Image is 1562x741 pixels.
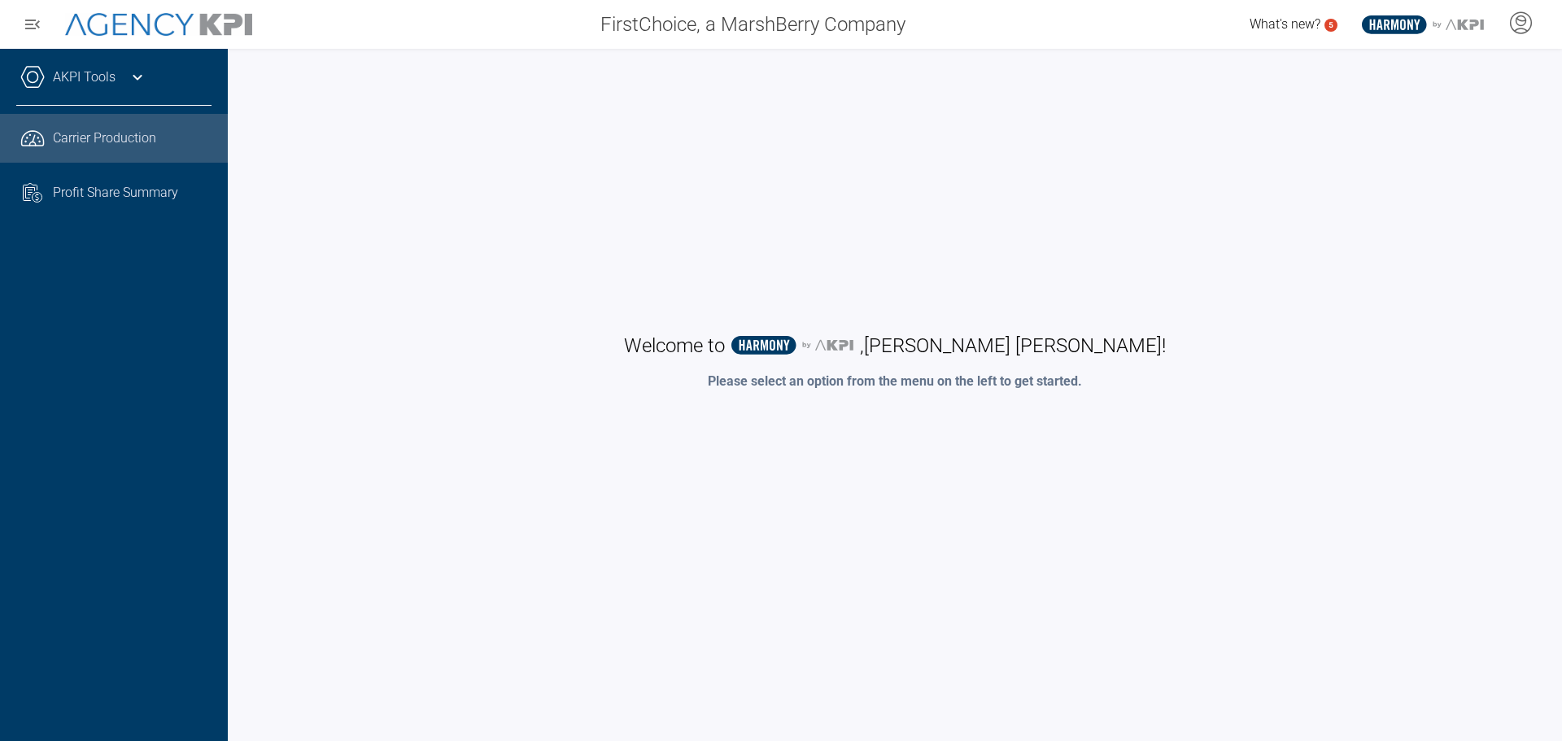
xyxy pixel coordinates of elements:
span: What's new? [1250,16,1320,32]
img: AgencyKPI [65,13,252,37]
span: Carrier Production [53,129,156,148]
h1: Welcome to , [PERSON_NAME] [PERSON_NAME] ! [624,333,1166,359]
a: 5 [1324,19,1337,32]
text: 5 [1329,20,1333,29]
span: Profit Share Summary [53,183,178,203]
span: FirstChoice, a MarshBerry Company [600,10,905,39]
p: Please select an option from the menu on the left to get started. [708,372,1082,391]
a: AKPI Tools [53,68,116,87]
